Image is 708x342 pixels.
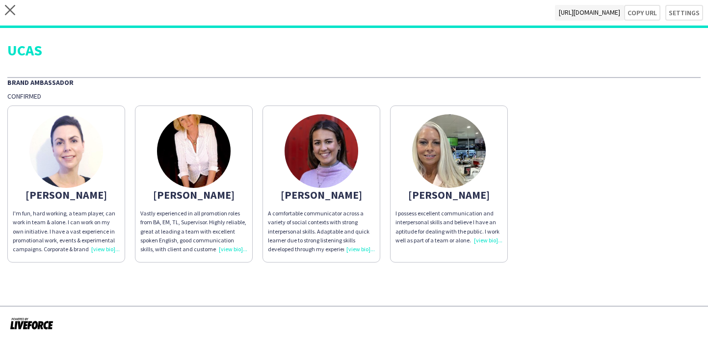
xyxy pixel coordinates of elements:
div: [PERSON_NAME] [140,190,247,199]
div: Brand Ambassador [7,77,701,87]
div: I'm fun, hard working, a team player, can work in team & alone. I can work on my own initiative. ... [13,209,120,254]
img: thumb-6508c81e37d10.jpeg [412,114,486,188]
img: 795a4aa1-62f5-426a-b0eb-5ea3bb5c9e63.jpg [157,114,231,188]
div: UCAS [7,43,701,57]
button: Copy url [624,5,660,21]
div: [PERSON_NAME] [395,190,502,199]
img: 825d5bc6-fb10-4391-9238-98d931da3e91.jpg [29,114,103,188]
button: Settings [665,5,703,21]
span: [URL][DOMAIN_NAME] [555,5,624,21]
div: I possess excellent communication and interpersonal skills and believe I have an aptitude for dea... [395,209,502,245]
div: Confirmed [7,92,701,101]
div: [PERSON_NAME] [268,190,375,199]
div: Vastly experienced in all promotion roles from BA, EM, TL, Supervisor. Highly reliable, great at ... [140,209,247,254]
div: [PERSON_NAME] [13,190,120,199]
img: thumb-680255df51c85.jpeg [285,114,358,188]
div: A comfortable communicator across a variety of social contexts with strong interpersonal skills. ... [268,209,375,254]
img: Powered by Liveforce [10,316,53,330]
